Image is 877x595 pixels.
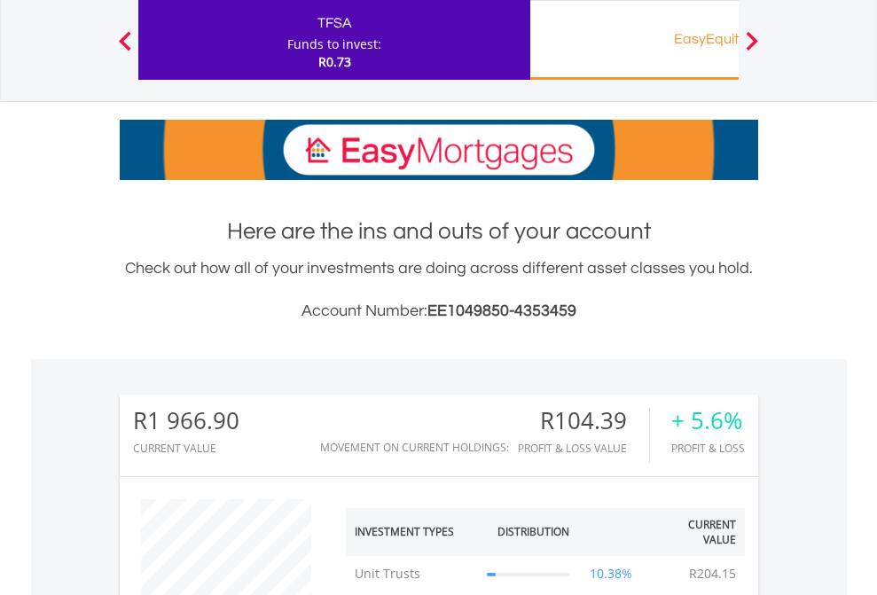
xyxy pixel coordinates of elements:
div: Profit & Loss [671,442,745,454]
th: Current Value [645,508,745,556]
span: R0.73 [318,53,351,70]
div: TFSA [149,11,520,35]
div: Check out how all of your investments are doing across different asset classes you hold. [120,256,758,324]
div: R104.39 [518,408,649,434]
div: + 5.6% [671,408,745,434]
h3: Account Number: [120,299,758,324]
div: R1 966.90 [133,408,239,434]
div: Profit & Loss Value [518,442,649,454]
div: Movement on Current Holdings: [320,442,509,453]
div: Distribution [497,524,569,539]
td: 10.38% [578,556,645,591]
button: Next [734,40,770,58]
img: EasyMortage Promotion Banner [120,120,758,180]
th: Investment Types [346,508,479,556]
h1: Here are the ins and outs of your account [120,215,758,247]
span: EE1049850-4353459 [427,302,576,319]
button: Previous [107,40,143,58]
div: CURRENT VALUE [133,442,239,454]
td: R204.15 [680,556,745,591]
div: Funds to invest: [287,35,381,53]
td: Unit Trusts [346,556,479,591]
